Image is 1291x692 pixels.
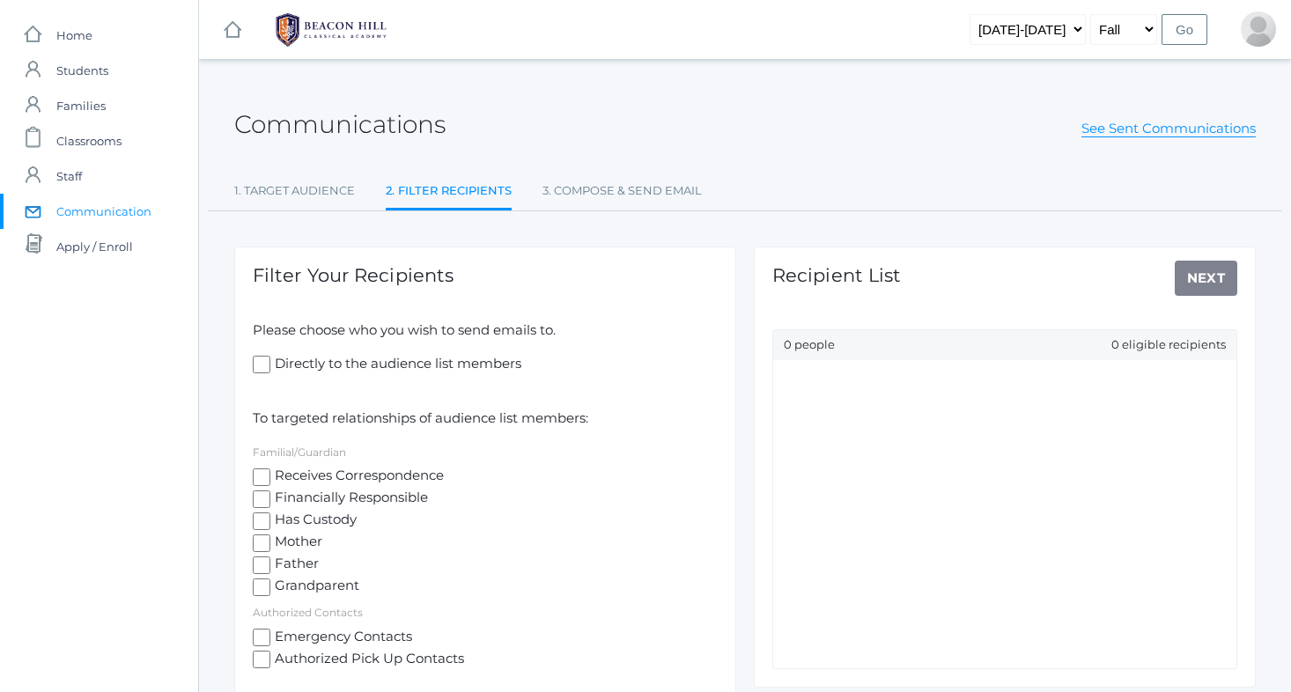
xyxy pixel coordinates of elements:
a: See Sent Communications [1081,120,1256,137]
span: Mother [270,532,322,554]
span: Authorized Pick Up Contacts [270,649,464,671]
input: Financially Responsible [253,490,270,508]
p: Please choose who you wish to send emails to. [253,320,718,341]
span: Grandparent [270,576,359,598]
span: Father [270,554,319,576]
div: Jaimie Watson [1241,11,1276,47]
span: Home [56,18,92,53]
input: Emergency Contacts [253,629,270,646]
span: Communication [56,194,151,229]
span: Emergency Contacts [270,627,412,649]
input: Directly to the audience list members [253,356,270,373]
span: Classrooms [56,123,122,158]
h1: Filter Your Recipients [253,265,454,285]
p: To targeted relationships of audience list members: [253,409,718,429]
input: Receives Correspondence [253,468,270,486]
span: Financially Responsible [270,488,428,510]
input: Father [253,556,270,574]
input: Mother [253,534,270,552]
a: 3. Compose & Send Email [542,173,702,209]
span: Has Custody [270,510,357,532]
span: Students [56,53,108,88]
span: Receives Correspondence [270,466,444,488]
h1: Recipient List [772,265,901,285]
label: Familial/Guardian [253,445,346,459]
span: Staff [56,158,82,194]
input: Authorized Pick Up Contacts [253,651,270,668]
span: Directly to the audience list members [270,354,521,376]
div: 0 people [773,330,1236,360]
a: 1. Target Audience [234,173,355,209]
h2: Communications [234,111,446,138]
input: Go [1162,14,1207,45]
input: Has Custody [253,512,270,530]
span: Families [56,88,106,123]
span: Apply / Enroll [56,229,133,264]
input: Grandparent [253,578,270,596]
label: Authorized Contacts [253,606,363,619]
span: 0 eligible recipients [1111,336,1226,354]
img: 1_BHCALogos-05.png [265,8,397,52]
a: 2. Filter Recipients [386,173,512,211]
